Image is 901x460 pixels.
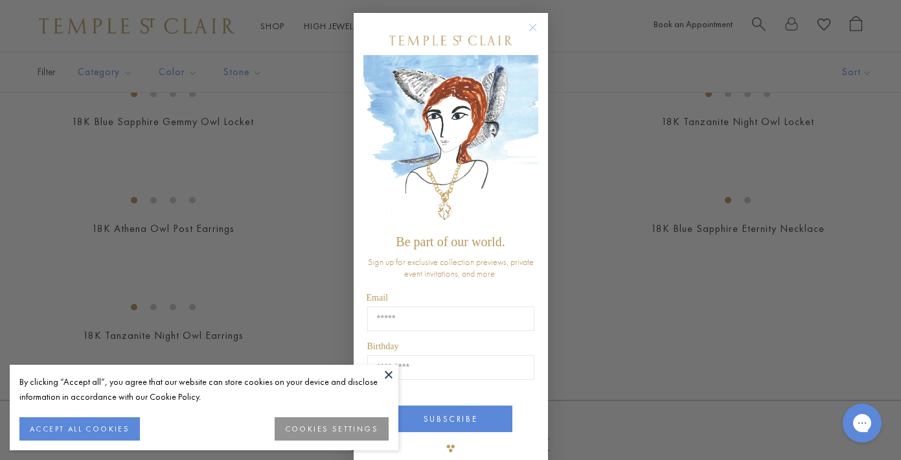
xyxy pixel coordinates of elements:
[368,256,534,279] span: Sign up for exclusive collection previews, private event invitations, and more.
[367,293,388,303] span: Email
[389,406,512,432] button: SUBSCRIBE
[367,306,534,331] input: Email
[531,26,547,42] button: Close dialog
[396,235,505,249] span: Be part of our world.
[363,55,538,228] img: c4a9eb12-d91a-4d4a-8ee0-386386f4f338.jpeg
[389,36,512,45] img: Temple St. Clair
[19,374,389,404] div: By clicking “Accept all”, you agree that our website can store cookies on your device and disclos...
[19,417,140,441] button: ACCEPT ALL COOKIES
[367,341,399,351] span: Birthday
[836,399,888,447] iframe: Gorgias live chat messenger
[275,417,389,441] button: COOKIES SETTINGS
